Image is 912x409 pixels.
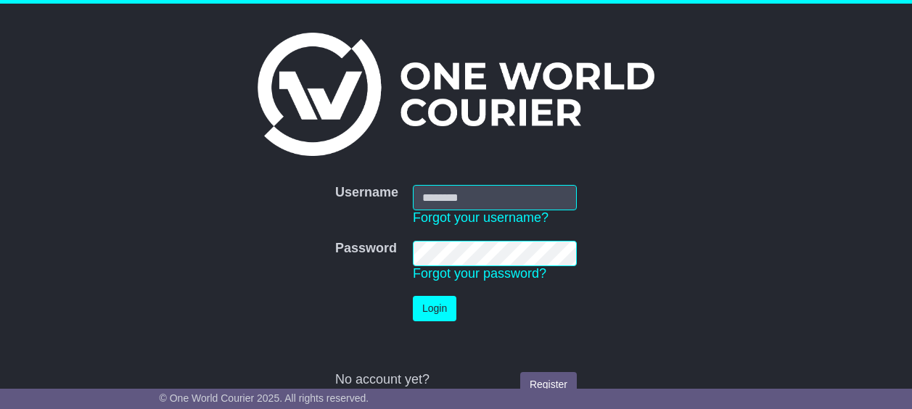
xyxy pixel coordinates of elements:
[335,185,398,201] label: Username
[258,33,654,156] img: One World
[335,241,397,257] label: Password
[335,372,577,388] div: No account yet?
[413,210,549,225] a: Forgot your username?
[413,266,546,281] a: Forgot your password?
[160,392,369,404] span: © One World Courier 2025. All rights reserved.
[413,296,456,321] button: Login
[520,372,577,397] a: Register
